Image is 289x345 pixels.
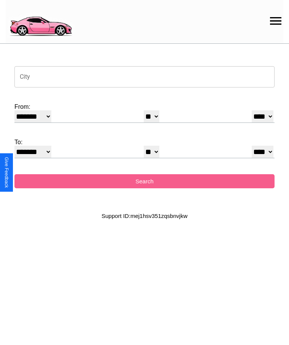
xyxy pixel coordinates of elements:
button: Search [14,174,275,188]
img: logo [6,4,75,38]
label: To: [14,139,275,146]
p: Support ID: mej1hsv351zqsbnvjkw [102,211,187,221]
div: Give Feedback [4,157,9,188]
label: From: [14,103,275,110]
